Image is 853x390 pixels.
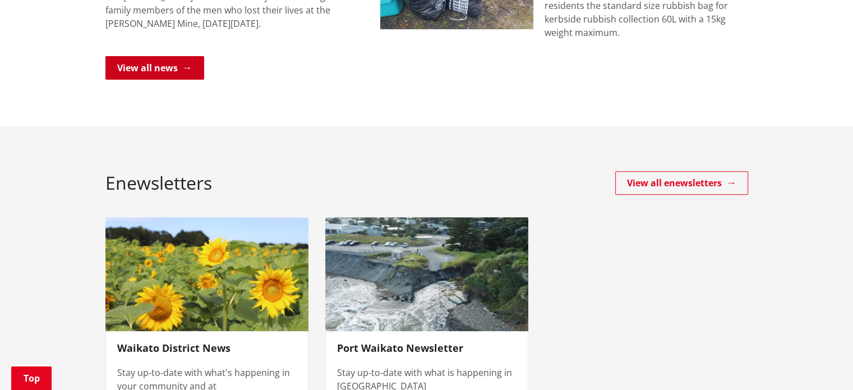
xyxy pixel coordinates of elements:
[337,342,517,355] h3: Port Waikato Newsletter
[11,366,52,390] a: Top
[325,217,528,332] img: port waik beach access
[105,56,204,80] a: View all news
[801,343,842,383] iframe: Messenger Launcher
[105,217,308,332] img: Waikato District News image
[615,171,748,195] a: View all enewsletters
[105,172,212,194] h2: Enewsletters
[117,342,297,355] h3: Waikato District News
